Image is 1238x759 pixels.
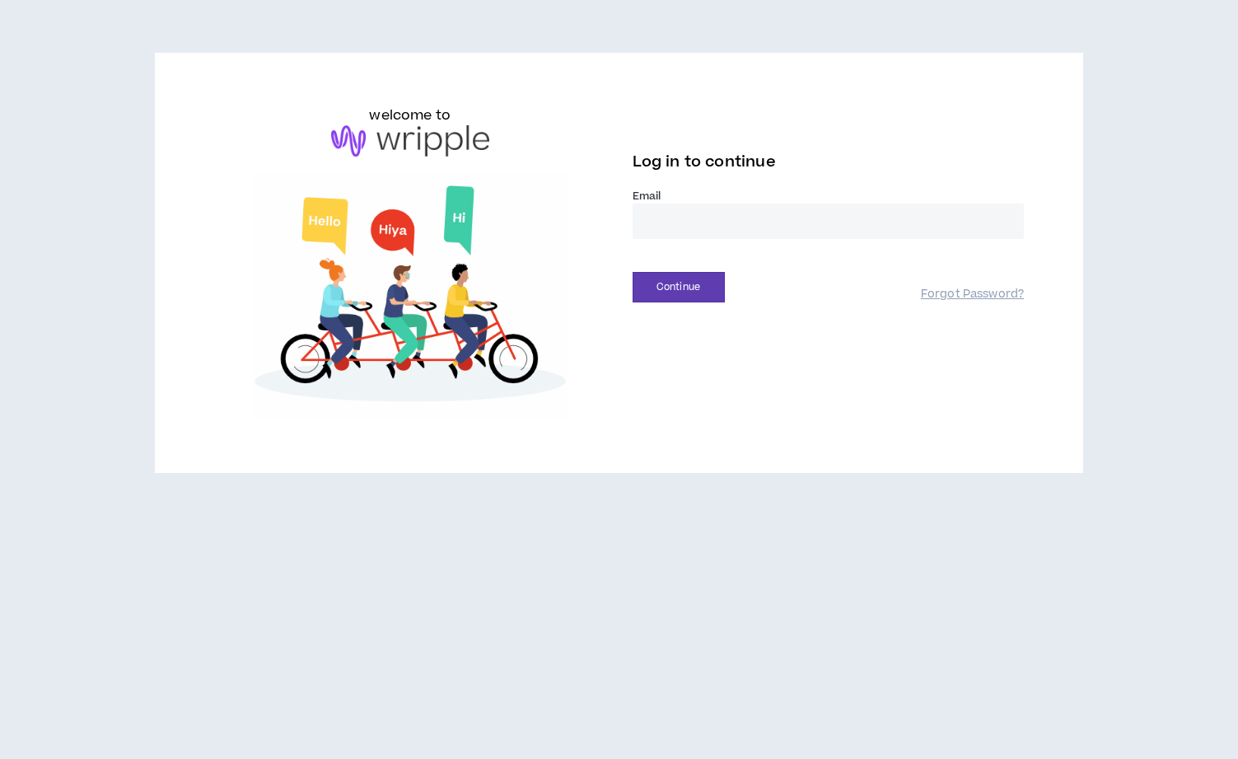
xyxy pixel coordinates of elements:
button: Continue [633,272,725,302]
img: Welcome to Wripple [214,173,606,421]
label: Email [633,189,1025,204]
span: Log in to continue [633,152,776,172]
a: Forgot Password? [921,287,1024,302]
h6: welcome to [369,105,451,125]
img: logo-brand.png [331,125,489,157]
